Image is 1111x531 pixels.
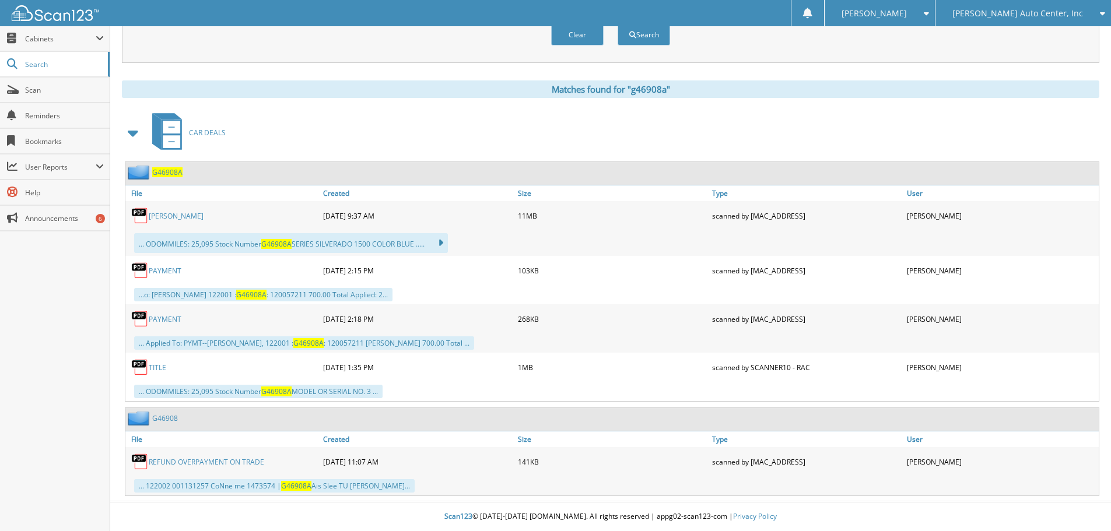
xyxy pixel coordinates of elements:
[134,288,392,301] div: ...o: [PERSON_NAME] 122001 : : 120057211 700.00 Total Applied: 2...
[131,310,149,328] img: PDF.png
[125,431,320,447] a: File
[320,356,515,379] div: [DATE] 1:35 PM
[149,314,181,324] a: PAYMENT
[320,450,515,473] div: [DATE] 11:07 AM
[122,80,1099,98] div: Matches found for "g46908a"
[128,165,152,180] img: folder2.png
[152,413,178,423] a: G46908
[904,450,1099,473] div: [PERSON_NAME]
[515,204,710,227] div: 11MB
[709,450,904,473] div: scanned by [MAC_ADDRESS]
[515,356,710,379] div: 1MB
[515,185,710,201] a: Size
[904,204,1099,227] div: [PERSON_NAME]
[149,457,264,467] a: REFUND OVERPAYMENT ON TRADE
[261,239,292,249] span: G46908A
[110,502,1111,531] div: © [DATE]-[DATE] [DOMAIN_NAME]. All rights reserved | appg02-scan123-com |
[709,185,904,201] a: Type
[131,262,149,279] img: PDF.png
[125,185,320,201] a: File
[515,431,710,447] a: Size
[733,511,777,521] a: Privacy Policy
[551,24,604,45] button: Clear
[96,214,105,223] div: 6
[709,356,904,379] div: scanned by SCANNER10 - RAC
[149,211,204,221] a: [PERSON_NAME]
[134,385,383,398] div: ... ODOMMILES: 25,095 Stock Number MODEL OR SERIAL NO. 3 ...
[320,431,515,447] a: Created
[25,188,104,198] span: Help
[444,511,472,521] span: Scan123
[281,481,311,491] span: G46908A
[145,110,226,156] a: CAR DEALS
[25,34,96,44] span: Cabinets
[25,136,104,146] span: Bookmarks
[709,204,904,227] div: scanned by [MAC_ADDRESS]
[152,167,183,177] a: G46908A
[904,185,1099,201] a: User
[25,111,104,121] span: Reminders
[261,386,292,396] span: G46908A
[618,24,670,45] button: Search
[952,10,1083,17] span: [PERSON_NAME] Auto Center, Inc
[25,85,104,95] span: Scan
[131,207,149,224] img: PDF.png
[134,479,415,493] div: ... 122002 001131257 CoNne me 1473574 | Ais Slee TU [PERSON_NAME]...
[904,431,1099,447] a: User
[320,204,515,227] div: [DATE] 9:37 AM
[236,290,267,300] span: G46908A
[515,450,710,473] div: 141KB
[709,259,904,282] div: scanned by [MAC_ADDRESS]
[25,213,104,223] span: Announcements
[320,185,515,201] a: Created
[25,59,102,69] span: Search
[134,233,448,253] div: ... ODOMMILES: 25,095 Stock Number SERIES SILVERADO 1500 COLOR BLUE .....
[709,307,904,330] div: scanned by [MAC_ADDRESS]
[904,356,1099,379] div: [PERSON_NAME]
[904,259,1099,282] div: [PERSON_NAME]
[515,307,710,330] div: 268KB
[131,453,149,470] img: PDF.png
[320,307,515,330] div: [DATE] 2:18 PM
[134,336,474,350] div: ... Applied To: PYMT--[PERSON_NAME], 122001 : : 120057211 [PERSON_NAME] 700.00 Total ...
[149,266,181,276] a: PAYMENT
[904,307,1099,330] div: [PERSON_NAME]
[320,259,515,282] div: [DATE] 2:15 PM
[131,358,149,376] img: PDF.png
[25,162,96,172] span: User Reports
[189,128,226,138] span: CAR DEALS
[12,5,99,21] img: scan123-logo-white.svg
[515,259,710,282] div: 103KB
[709,431,904,447] a: Type
[149,363,166,372] a: TITLE
[293,338,324,348] span: G46908A
[842,10,907,17] span: [PERSON_NAME]
[128,411,152,425] img: folder2.png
